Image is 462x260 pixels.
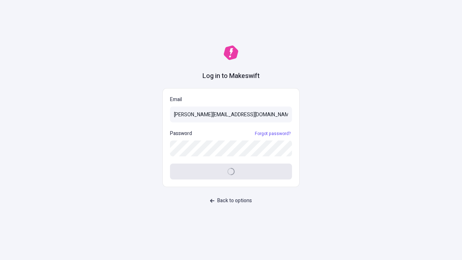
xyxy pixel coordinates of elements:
input: Email [170,107,292,122]
a: Forgot password? [253,131,292,136]
p: Password [170,130,192,138]
span: Back to options [217,197,252,205]
h1: Log in to Makeswift [202,71,260,81]
button: Back to options [206,194,256,207]
p: Email [170,96,292,104]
